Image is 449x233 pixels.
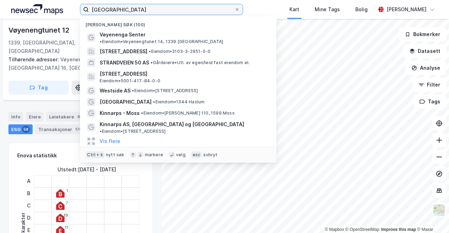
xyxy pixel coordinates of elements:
span: [STREET_ADDRESS] [100,70,268,78]
div: esc [191,151,202,158]
span: Vøyenenga Senter [100,30,146,39]
span: • [141,110,143,116]
div: 11 [65,225,68,229]
div: nytt søk [106,152,125,158]
div: Vøyenengtunet 12 [8,25,71,36]
a: Mapbox [325,227,344,232]
div: markere [145,152,163,158]
button: Tag [8,81,69,95]
div: Info [8,112,23,122]
div: velg [176,152,186,158]
span: • [149,49,151,54]
div: 1339, [GEOGRAPHIC_DATA], [GEOGRAPHIC_DATA] [8,39,119,55]
div: [PERSON_NAME] [387,5,427,14]
div: [PERSON_NAME] søk (100) [80,16,276,29]
div: A [24,175,33,187]
div: 39 [63,213,68,217]
span: • [132,88,134,93]
div: Kart [289,5,299,14]
div: ESG [8,124,33,134]
div: avbryt [203,152,217,158]
div: Ctrl + k [86,151,105,158]
div: C [24,200,33,212]
div: B [24,187,33,200]
span: Kinnarps AS, [GEOGRAPHIC_DATA] og [GEOGRAPHIC_DATA] [100,120,244,129]
div: Transaksjoner [35,124,86,134]
div: D [24,212,33,224]
button: Datasett [403,44,446,58]
iframe: Chat Widget [414,199,449,233]
span: Westside AS [100,87,130,95]
span: Eiendom • [STREET_ADDRESS] [100,129,166,134]
div: 1 [66,189,68,193]
div: 58 [22,126,30,133]
span: [GEOGRAPHIC_DATA] [100,98,152,106]
span: • [150,60,153,65]
a: Improve this map [381,227,416,232]
div: Enova statistikk [17,151,57,160]
span: • [153,99,155,104]
span: Eiendom • 1344 Haslum [153,99,205,105]
span: Gårdeiere • Utl. av egen/leid fast eiendom el. [150,60,249,66]
button: Analyse [406,61,446,75]
div: Vøyenengtunet 14, [GEOGRAPHIC_DATA] 16, [GEOGRAPHIC_DATA] 18 [8,55,147,72]
div: Bolig [355,5,368,14]
span: • [100,39,102,44]
div: 7 [66,201,68,205]
button: Vis flere [100,137,120,145]
button: Bokmerker [399,27,446,41]
a: OpenStreetMap [346,227,380,232]
div: 6 [75,113,82,120]
div: Mine Tags [315,5,340,14]
input: Søk på adresse, matrikkel, gårdeiere, leietakere eller personer [89,4,234,15]
span: [STREET_ADDRESS] [100,47,147,56]
span: Eiendom • Vøyenengtunet 14, 1339 [GEOGRAPHIC_DATA] [100,39,223,44]
div: Kontrollprogram for chat [414,199,449,233]
span: Tilhørende adresser: [8,56,60,62]
span: Eiendom • 5001-417-84-0-0 [100,78,160,84]
span: Eiendom • [STREET_ADDRESS] [132,88,198,94]
span: STRANDVEIEN 50 AS [100,59,149,67]
div: Eiere [26,112,43,122]
div: Utstedt : [DATE] - [DATE] [58,165,116,174]
span: • [100,129,102,134]
span: Eiendom • 3103-3-2951-0-0 [149,49,210,54]
span: Kinnarps - Moss [100,109,140,117]
img: logo.a4113a55bc3d86da70a041830d287a7e.svg [11,4,63,15]
span: Eiendom • [PERSON_NAME] 110, 1599 Moss [141,110,234,116]
button: Filter [413,78,446,92]
button: Tags [414,95,446,109]
div: Leietakere [46,112,85,122]
div: 176 [74,126,83,133]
